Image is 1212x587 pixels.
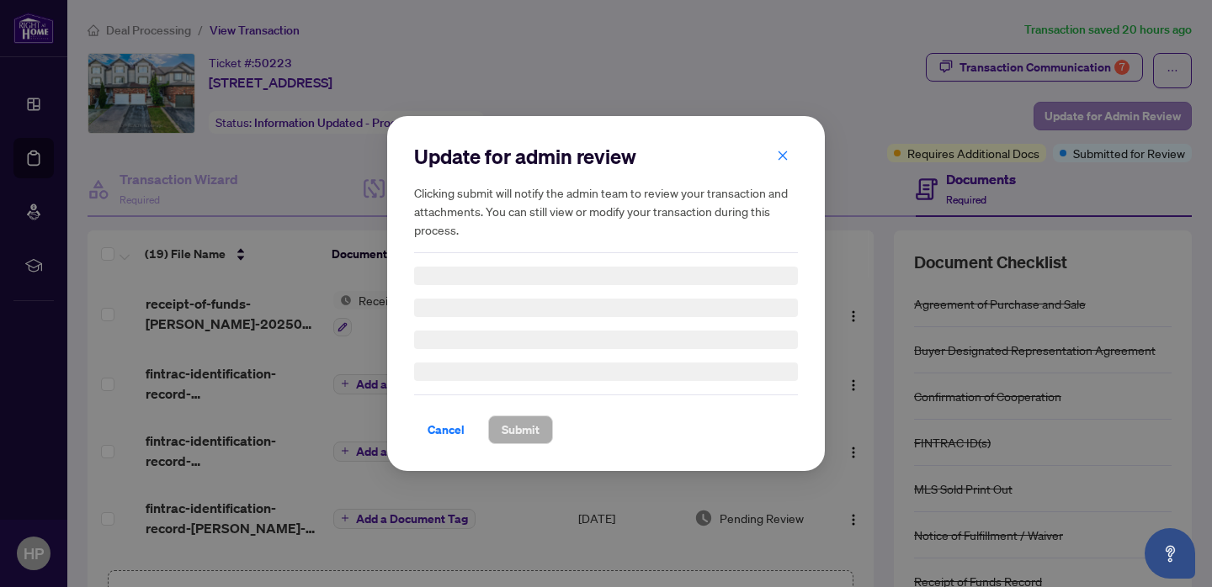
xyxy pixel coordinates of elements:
h2: Update for admin review [414,143,798,170]
span: close [777,150,789,161]
button: Open asap [1145,528,1195,579]
button: Cancel [414,415,478,444]
button: Submit [488,415,553,444]
span: Cancel [428,416,465,443]
h5: Clicking submit will notify the admin team to review your transaction and attachments. You can st... [414,183,798,239]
